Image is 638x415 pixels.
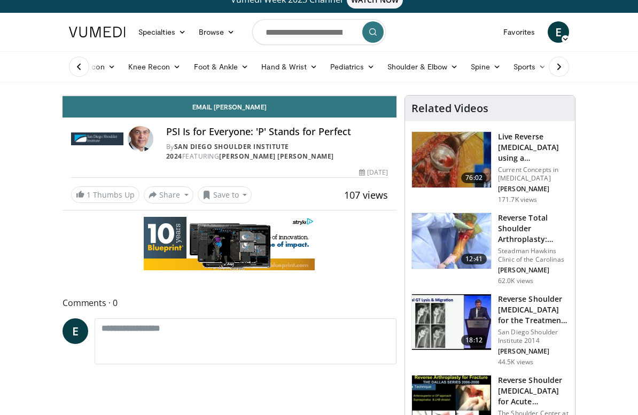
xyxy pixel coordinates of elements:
[497,21,541,43] a: Favorites
[198,186,252,203] button: Save to
[461,173,487,183] span: 76:02
[71,126,123,152] img: San Diego Shoulder Institute 2024
[381,56,464,77] a: Shoulder & Elbow
[411,131,569,204] a: 76:02 Live Reverse [MEDICAL_DATA] using a Deltopectoral Appro… Current Concepts in [MEDICAL_DATA]...
[498,213,569,245] h3: Reverse Total Shoulder Arthroplasty: Steps to get it right
[412,213,491,269] img: 326034_0000_1.png.150x105_q85_crop-smart_upscale.jpg
[144,217,315,270] iframe: Advertisement
[498,294,569,326] h3: Reverse Shoulder [MEDICAL_DATA] for the Treatment of Proximal Humeral …
[461,335,487,346] span: 18:12
[192,21,242,43] a: Browse
[359,168,388,177] div: [DATE]
[498,358,533,366] p: 44.5K views
[498,131,569,163] h3: Live Reverse [MEDICAL_DATA] using a Deltopectoral Appro…
[548,21,569,43] a: E
[464,56,507,77] a: Spine
[252,19,386,45] input: Search topics, interventions
[344,189,388,201] span: 107 views
[498,277,533,285] p: 62.0K views
[63,296,396,310] span: Comments 0
[412,294,491,350] img: Q2xRg7exoPLTwO8X4xMDoxOjA4MTsiGN.150x105_q85_crop-smart_upscale.jpg
[144,186,193,203] button: Share
[498,247,569,264] p: Steadman Hawkins Clinic of the Carolinas
[411,213,569,285] a: 12:41 Reverse Total Shoulder Arthroplasty: Steps to get it right Steadman Hawkins Clinic of the C...
[219,152,334,161] a: [PERSON_NAME] [PERSON_NAME]
[412,132,491,187] img: 684033_3.png.150x105_q85_crop-smart_upscale.jpg
[498,166,569,183] p: Current Concepts in [MEDICAL_DATA]
[122,56,188,77] a: Knee Recon
[498,185,569,193] p: [PERSON_NAME]
[498,328,569,345] p: San Diego Shoulder Institute 2014
[128,126,153,152] img: Avatar
[166,142,289,161] a: San Diego Shoulder Institute 2024
[63,318,88,344] a: E
[71,186,139,203] a: 1 Thumbs Up
[188,56,255,77] a: Foot & Ankle
[461,254,487,264] span: 12:41
[411,294,569,366] a: 18:12 Reverse Shoulder [MEDICAL_DATA] for the Treatment of Proximal Humeral … San Diego Shoulder ...
[507,56,553,77] a: Sports
[498,375,569,407] h3: Reverse Shoulder [MEDICAL_DATA] for Acute [MEDICAL_DATA]
[255,56,324,77] a: Hand & Wrist
[87,190,91,200] span: 1
[498,195,537,204] p: 171.7K views
[63,96,396,118] a: Email [PERSON_NAME]
[498,266,569,275] p: [PERSON_NAME]
[166,126,388,138] h4: PSI Is for Everyone: 'P' Stands for Perfect
[132,21,192,43] a: Specialties
[411,102,488,115] h4: Related Videos
[324,56,381,77] a: Pediatrics
[498,347,569,356] p: [PERSON_NAME]
[69,27,126,37] img: VuMedi Logo
[166,142,388,161] div: By FEATURING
